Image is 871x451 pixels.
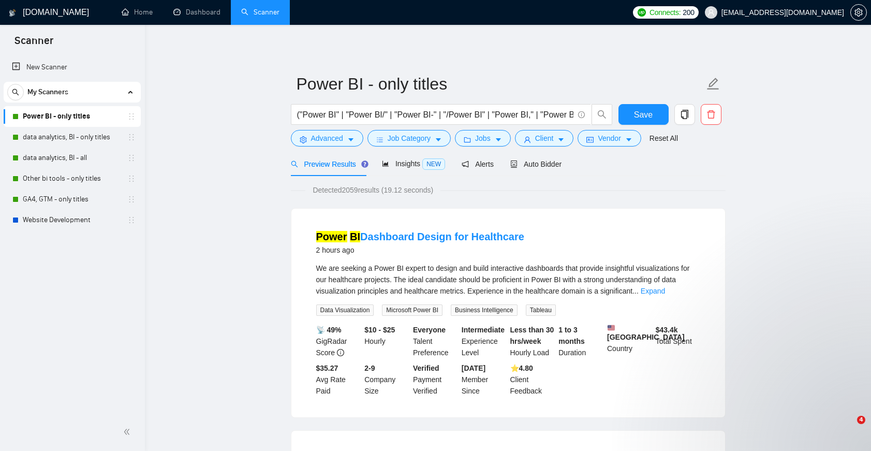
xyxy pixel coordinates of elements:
b: 2-9 [364,364,375,372]
span: Detected 2059 results (19.12 seconds) [305,184,440,196]
b: Everyone [413,326,446,334]
div: 2 hours ago [316,244,524,256]
button: folderJobscaret-down [455,130,511,147]
a: homeHome [122,8,153,17]
b: $10 - $25 [364,326,395,334]
button: settingAdvancedcaret-down [291,130,363,147]
a: New Scanner [12,57,132,78]
span: holder [127,112,136,121]
li: New Scanner [4,57,141,78]
input: Scanner name... [297,71,704,97]
span: Scanner [6,33,62,55]
span: holder [127,195,136,203]
span: search [291,161,298,168]
span: info-circle [578,111,585,118]
a: Power BIDashboard Design for Healthcare [316,231,524,242]
span: bars [376,136,383,143]
span: caret-down [495,136,502,143]
b: $ 43.4k [656,326,678,334]
div: Avg Rate Paid [314,362,363,397]
div: Member Since [460,362,508,397]
span: caret-down [625,136,632,143]
div: Payment Verified [411,362,460,397]
span: info-circle [337,349,344,356]
span: Microsoft Power BI [382,304,442,316]
span: setting [851,8,866,17]
span: Save [634,108,653,121]
b: Intermediate [462,326,505,334]
a: Website Development [23,210,121,230]
div: Talent Preference [411,324,460,358]
span: robot [510,161,518,168]
span: Jobs [475,133,491,144]
span: user [524,136,531,143]
b: [GEOGRAPHIC_DATA] [607,324,685,341]
a: data analytics, BI - all [23,148,121,168]
span: NEW [422,158,445,170]
span: edit [706,77,720,91]
span: holder [127,154,136,162]
button: Save [618,104,669,125]
button: barsJob Categorycaret-down [367,130,451,147]
span: area-chart [382,160,389,167]
span: copy [675,110,695,119]
img: logo [9,5,16,21]
a: data analytics, BI - only titles [23,127,121,148]
div: We are seeking a Power BI expert to design and build interactive dashboards that provide insightf... [316,263,700,297]
b: [DATE] [462,364,485,372]
span: setting [300,136,307,143]
div: Hourly Load [508,324,557,358]
span: holder [127,216,136,224]
span: Vendor [598,133,621,144]
div: Country [605,324,654,358]
b: Verified [413,364,439,372]
mark: Power [316,231,347,242]
a: Reset All [649,133,678,144]
span: Insights [382,159,445,168]
li: My Scanners [4,82,141,230]
span: My Scanners [27,82,68,103]
span: user [707,9,715,16]
div: Duration [556,324,605,358]
b: 1 to 3 months [558,326,585,345]
button: idcardVendorcaret-down [578,130,641,147]
div: Total Spent [654,324,702,358]
div: Tooltip anchor [360,159,370,169]
span: holder [127,133,136,141]
span: idcard [586,136,594,143]
span: notification [462,161,469,168]
button: search [592,104,612,125]
a: Other bi tools - only titles [23,168,121,189]
span: Advanced [311,133,343,144]
span: 4 [857,416,865,424]
a: setting [850,8,867,17]
div: GigRadar Score [314,324,363,358]
img: 🇺🇸 [608,324,615,331]
b: ⭐️ 4.80 [510,364,533,372]
span: Client [535,133,554,144]
a: Power BI - only titles [23,106,121,127]
span: Alerts [462,160,494,168]
span: folder [464,136,471,143]
span: Business Intelligence [451,304,518,316]
input: Search Freelance Jobs... [297,108,573,121]
a: GA4, GTM - only titles [23,189,121,210]
span: ... [632,287,639,295]
button: copy [674,104,695,125]
iframe: Intercom live chat [836,416,861,441]
a: searchScanner [241,8,279,17]
span: delete [701,110,721,119]
span: Tableau [526,304,556,316]
span: caret-down [347,136,355,143]
b: $35.27 [316,364,338,372]
button: setting [850,4,867,21]
mark: BI [350,231,360,242]
div: Client Feedback [508,362,557,397]
button: delete [701,104,721,125]
div: Hourly [362,324,411,358]
span: Data Visualization [316,304,374,316]
span: double-left [123,427,134,437]
b: 📡 49% [316,326,342,334]
a: dashboardDashboard [173,8,220,17]
span: search [592,110,612,119]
